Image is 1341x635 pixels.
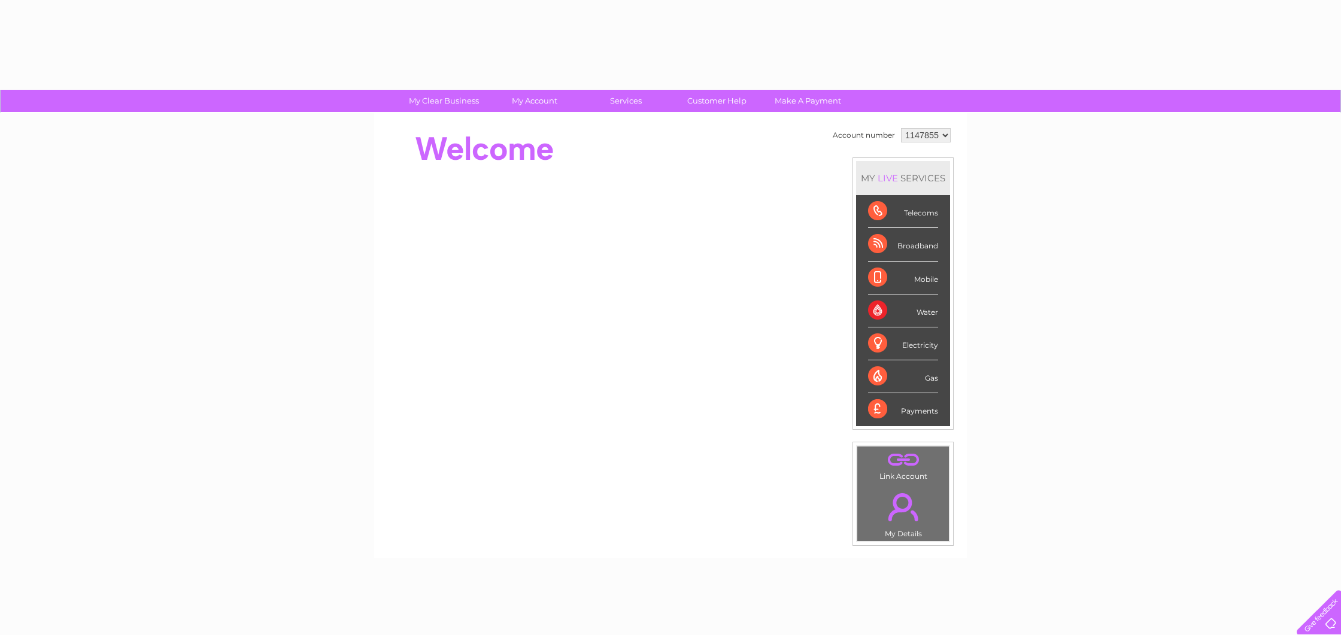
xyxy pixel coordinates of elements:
a: My Account [486,90,584,112]
div: Gas [868,360,938,393]
div: Water [868,294,938,327]
a: . [860,486,946,528]
a: My Clear Business [395,90,493,112]
td: Account number [830,125,898,145]
div: Mobile [868,262,938,294]
a: Customer Help [668,90,766,112]
a: Services [577,90,675,112]
div: Electricity [868,327,938,360]
div: Payments [868,393,938,426]
td: Link Account [857,446,949,484]
a: Make A Payment [759,90,857,112]
div: Broadband [868,228,938,261]
div: Telecoms [868,195,938,228]
a: . [860,449,946,470]
div: MY SERVICES [856,161,950,195]
div: LIVE [875,172,900,184]
td: My Details [857,483,949,542]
